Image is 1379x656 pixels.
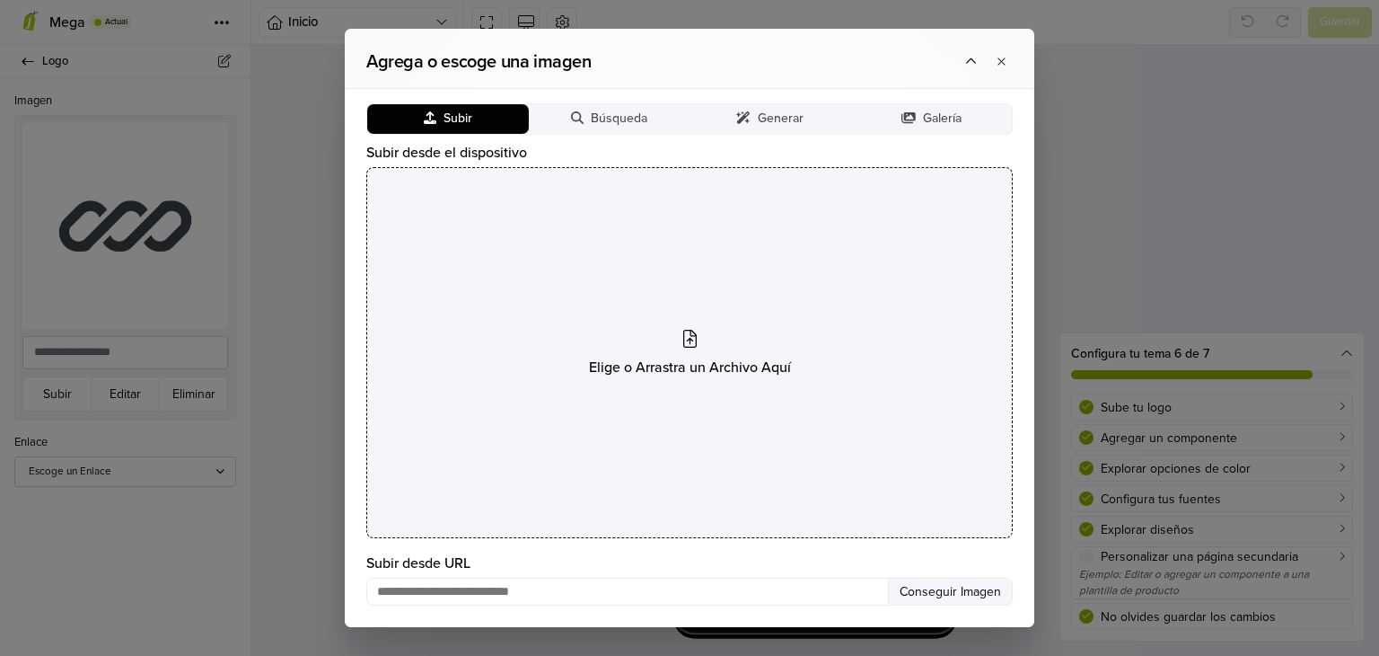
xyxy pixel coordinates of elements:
[758,111,804,127] span: Generar
[367,104,529,134] button: Subir
[888,578,1013,606] button: Conseguir Imagen
[366,553,1013,574] label: Subir desde URL
[851,104,1013,134] button: Galería
[589,357,791,378] span: Elige o Arrastra un Archivo Aquí
[591,111,647,127] span: Búsqueda
[689,104,851,134] button: Generar
[529,104,690,134] button: Búsqueda
[957,584,1001,599] span: Imagen
[923,111,962,127] span: Galería
[10,54,363,81] a: Contacto
[366,142,1013,164] label: Subir desde el dispositivo
[444,111,472,127] span: Subir
[341,10,362,31] button: Cerrar
[366,51,916,73] h2: Agrega o escoge una imagen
